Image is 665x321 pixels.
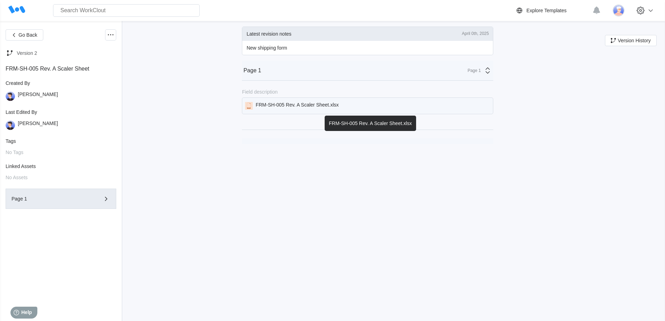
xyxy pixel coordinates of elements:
div: Tags [6,138,116,144]
img: user-5.png [6,92,15,101]
div: [PERSON_NAME] [18,121,58,130]
a: Explore Templates [515,6,589,15]
div: Version 2 [17,50,37,56]
div: Field description [242,89,278,95]
span: Go Back [19,32,37,37]
div: FRM-SH-005 Rev. A Scaler Sheet [6,66,116,72]
div: Linked Assets [6,163,116,169]
div: Latest revision notes [246,31,291,37]
div: Last Edited By [6,109,116,115]
span: Version History [618,38,651,43]
div: Page 1 [12,196,90,201]
button: Go Back [6,29,43,41]
div: FRM-SH-005 Rev. A Scaler Sheet.xlsx [325,116,416,131]
div: Explore Templates [526,8,567,13]
div: No Tags [6,149,116,155]
div: Page 1 [463,68,481,73]
p: New shipping form [246,45,287,51]
div: No Assets [6,175,116,180]
div: Page 1 [243,67,261,74]
div: Created By [6,80,116,86]
input: Search WorkClout [53,4,200,17]
div: April 0th, 2025 [462,31,489,37]
div: FRM-SH-005 Rev. A Scaler Sheet.xlsx [256,102,339,110]
button: Version History [605,35,657,46]
button: Page 1 [6,189,116,209]
img: user-5.png [6,121,15,130]
div: [PERSON_NAME] [18,92,58,101]
img: user-3.png [613,5,625,16]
